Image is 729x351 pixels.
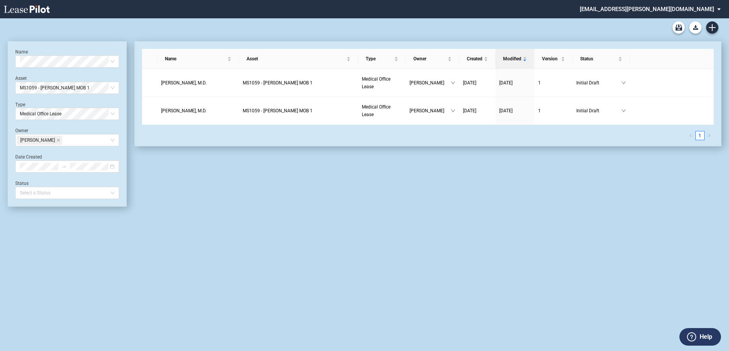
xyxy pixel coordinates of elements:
span: Initial Draft [576,79,621,87]
label: Status [15,181,29,186]
span: [PERSON_NAME] [410,79,451,87]
label: Type [15,102,25,107]
span: down [451,108,455,113]
span: MS1059 - Jackson MOB 1 [20,82,115,94]
span: close [56,138,60,142]
a: [PERSON_NAME], M.D. [161,107,235,115]
a: Medical Office Lease [362,103,402,118]
span: Sue Sherman [17,136,62,145]
span: [PERSON_NAME] [20,136,55,144]
span: Asset [247,55,345,63]
label: Owner [15,128,28,133]
span: [DATE] [499,80,513,86]
label: Asset [15,76,27,81]
span: right [707,134,711,137]
span: left [689,134,693,137]
span: swap-right [61,164,67,169]
button: Download Blank Form [689,21,702,34]
a: 1 [538,107,569,115]
a: 1 [538,79,569,87]
a: MS1059 - [PERSON_NAME] MOB 1 [243,79,354,87]
span: Medical Office Lease [20,108,115,120]
a: [DATE] [463,107,492,115]
span: Medical Office Lease [362,104,390,117]
a: [PERSON_NAME], M.D. [161,79,235,87]
li: Next Page [705,131,714,140]
span: Initial Draft [576,107,621,115]
span: Type [366,55,393,63]
span: [DATE] [499,108,513,113]
label: Date Created [15,154,42,160]
a: [DATE] [499,107,531,115]
a: 1 [696,131,704,140]
span: Status [580,55,617,63]
span: down [451,81,455,85]
span: 1 [538,108,541,113]
label: Name [15,49,28,55]
th: Asset [239,49,358,69]
th: Name [157,49,239,69]
span: MS1059 - Jackson MOB 1 [243,108,313,113]
md-menu: Download Blank Form List [687,21,704,34]
th: Status [573,49,630,69]
span: Modified [503,55,521,63]
span: Created [467,55,482,63]
th: Modified [495,49,534,69]
span: Rajesh Patel, M.D. [161,80,206,86]
th: Type [358,49,406,69]
span: Version [542,55,560,63]
span: Owner [413,55,446,63]
a: [DATE] [463,79,492,87]
span: [DATE] [463,108,476,113]
span: 1 [538,80,541,86]
a: Create new document [706,21,718,34]
span: Name [165,55,226,63]
span: Rajesh Patel, M.D. [161,108,206,113]
a: [DATE] [499,79,531,87]
a: Medical Office Lease [362,75,402,91]
span: down [621,108,626,113]
label: Help [700,332,712,342]
span: to [61,164,67,169]
span: [DATE] [463,80,476,86]
button: right [705,131,714,140]
a: Archive [673,21,685,34]
th: Version [534,49,573,69]
a: MS1059 - [PERSON_NAME] MOB 1 [243,107,354,115]
li: Previous Page [686,131,695,140]
span: MS1059 - Jackson MOB 1 [243,80,313,86]
button: Help [679,328,721,346]
th: Created [459,49,495,69]
button: left [686,131,695,140]
span: down [621,81,626,85]
span: Medical Office Lease [362,76,390,89]
th: Owner [406,49,459,69]
span: [PERSON_NAME] [410,107,451,115]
